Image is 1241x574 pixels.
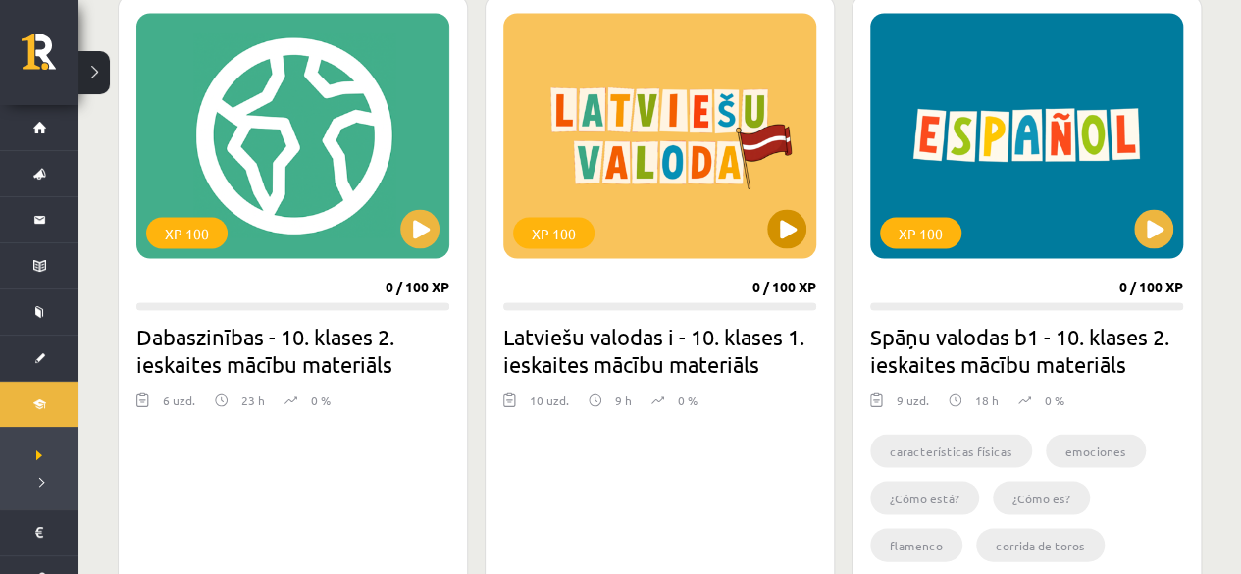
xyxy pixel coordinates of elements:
[897,391,929,420] div: 9 uzd.
[870,322,1183,377] h2: Spāņu valodas b1 - 10. klases 2. ieskaites mācību materiāls
[870,528,962,561] li: flamenco
[678,391,698,408] p: 0 %
[1046,434,1146,467] li: emociones
[870,481,979,514] li: ¿Cómo está?
[513,217,595,248] div: XP 100
[615,391,632,408] p: 9 h
[870,434,1032,467] li: características físicas
[993,481,1090,514] li: ¿Cómo es?
[975,391,999,408] p: 18 h
[311,391,331,408] p: 0 %
[241,391,265,408] p: 23 h
[976,528,1105,561] li: corrida de toros
[530,391,569,420] div: 10 uzd.
[503,322,816,377] h2: Latviešu valodas i - 10. klases 1. ieskaites mācību materiāls
[146,217,228,248] div: XP 100
[1045,391,1064,408] p: 0 %
[22,34,78,83] a: Rīgas 1. Tālmācības vidusskola
[163,391,195,420] div: 6 uzd.
[880,217,961,248] div: XP 100
[136,322,449,377] h2: Dabaszinības - 10. klases 2. ieskaites mācību materiāls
